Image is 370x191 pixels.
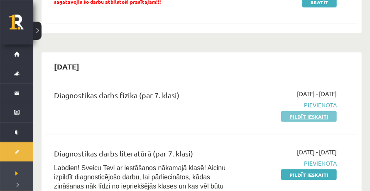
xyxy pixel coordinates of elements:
[54,89,238,105] div: Diagnostikas darbs fizikā (par 7. klasi)
[46,57,88,76] h2: [DATE]
[281,169,337,180] a: Pildīt ieskaiti
[251,159,337,168] span: Pievienota
[9,15,33,35] a: Rīgas 1. Tālmācības vidusskola
[297,148,337,156] span: [DATE] - [DATE]
[251,101,337,109] span: Pievienota
[281,111,337,122] a: Pildīt ieskaiti
[54,148,238,163] div: Diagnostikas darbs literatūrā (par 7. klasi)
[297,89,337,98] span: [DATE] - [DATE]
